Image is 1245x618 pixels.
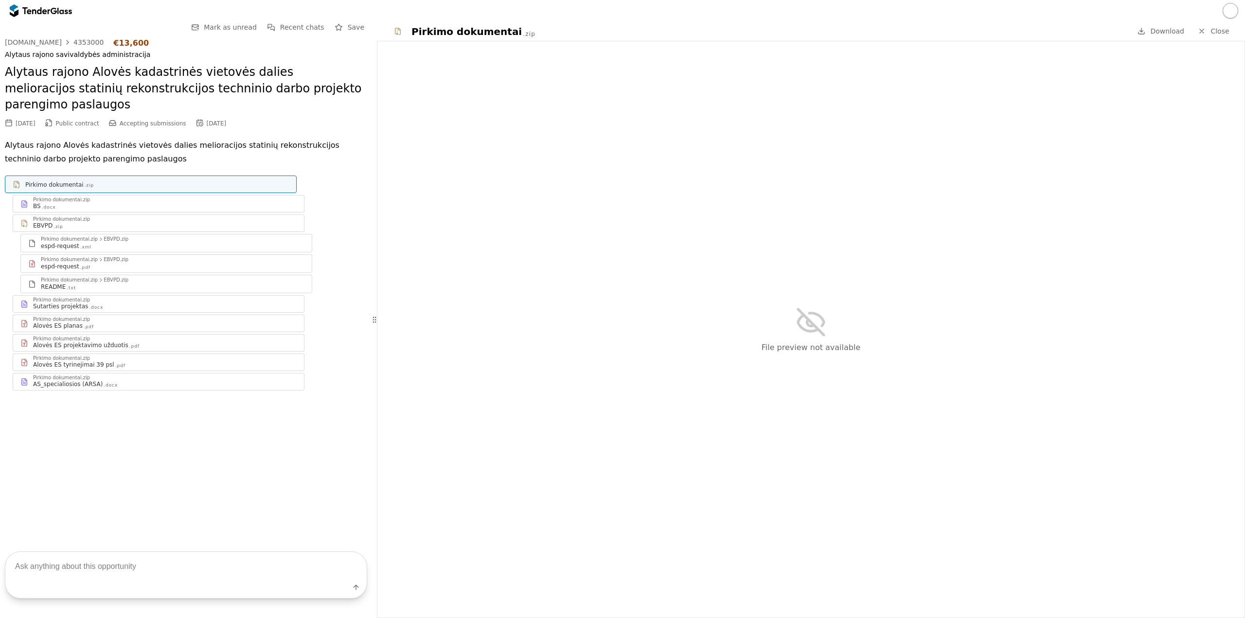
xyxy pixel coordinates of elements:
[523,30,535,38] div: .zip
[5,39,62,46] div: [DOMAIN_NAME]
[56,120,99,127] span: Public contract
[41,242,79,250] div: espd-request
[115,363,125,369] div: .pdf
[42,204,56,211] div: .docx
[53,224,63,230] div: .zip
[207,120,227,127] div: [DATE]
[33,222,53,230] div: EBVPD
[33,317,90,322] div: Pirkimo dokumentai.zip
[13,315,304,332] a: Pirkimo dokumentai.zipAlovės ES planas.pdf
[113,38,149,48] div: €13,600
[33,380,103,388] div: AS_specialiosios (ARSA)
[104,382,118,388] div: .docx
[5,51,367,59] div: Alytaus rajono savivaldybės administracija
[13,195,304,212] a: Pirkimo dokumentai.zipBS.docx
[33,341,128,349] div: Alovės ES projektavimo užduotis
[16,120,36,127] div: [DATE]
[41,257,98,262] div: Pirkimo dokumentai.zip
[20,234,312,252] a: Pirkimo dokumentai.zipEBVPD.zipespd-request.xml
[280,23,324,31] span: Recent chats
[41,283,66,291] div: README
[332,21,367,34] button: Save
[33,336,90,341] div: Pirkimo dokumentai.zip
[41,278,98,283] div: Pirkimo dokumentai.zip
[33,302,88,310] div: Sutarties projektas
[13,334,304,352] a: Pirkimo dokumentai.zipAlovės ES projektavimo užduotis.pdf
[5,64,367,113] h2: Alytaus rajono Alovės kadastrinės vietovės dalies melioracijos statinių rekonstrukcijos techninio...
[33,356,90,361] div: Pirkimo dokumentai.zip
[33,361,114,369] div: Alovės ES tyrinejimai 39 psl
[33,298,90,302] div: Pirkimo dokumentai.zip
[120,120,186,127] span: Accepting submissions
[33,197,90,202] div: Pirkimo dokumentai.zip
[411,25,522,38] div: Pirkimo dokumentai
[5,139,367,166] p: Alytaus rajono Alovės kadastrinės vietovės dalies melioracijos statinių rekonstrukcijos techninio...
[89,304,103,311] div: .docx
[41,263,79,270] div: espd-request
[33,217,90,222] div: Pirkimo dokumentai.zip
[33,322,83,330] div: Alovės ES planas
[20,275,312,293] a: Pirkimo dokumentai.zipEBVPD.zipREADME.txt
[13,353,304,371] a: Pirkimo dokumentai.zipAlovės ES tyrinejimai 39 psl.pdf
[762,343,861,352] span: File preview not available
[80,244,91,250] div: .xml
[5,38,104,46] a: [DOMAIN_NAME]4353000
[33,375,90,380] div: Pirkimo dokumentai.zip
[13,214,304,232] a: Pirkimo dokumentai.zipEBVPD.zip
[348,23,364,31] span: Save
[73,39,104,46] div: 4353000
[13,373,304,390] a: Pirkimo dokumentai.zipAS_specialiosios (ARSA).docx
[20,254,312,273] a: Pirkimo dokumentai.zipEBVPD.zipespd-request.pdf
[13,295,304,313] a: Pirkimo dokumentai.zipSutarties projektas.docx
[1192,25,1235,37] a: Close
[104,257,128,262] div: EBVPD.zip
[104,278,128,283] div: EBVPD.zip
[1210,27,1229,35] span: Close
[80,265,90,271] div: .pdf
[67,285,76,291] div: .txt
[204,23,257,31] span: Mark as unread
[84,324,94,330] div: .pdf
[129,343,140,350] div: .pdf
[5,176,297,193] a: Pirkimo dokumentai.zip
[33,202,41,210] div: BS
[1150,27,1184,35] span: Download
[25,181,84,189] div: Pirkimo dokumentai
[265,21,327,34] button: Recent chats
[1135,25,1187,37] a: Download
[188,21,260,34] button: Mark as unread
[104,237,128,242] div: EBVPD.zip
[41,237,98,242] div: Pirkimo dokumentai.zip
[85,182,94,189] div: .zip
